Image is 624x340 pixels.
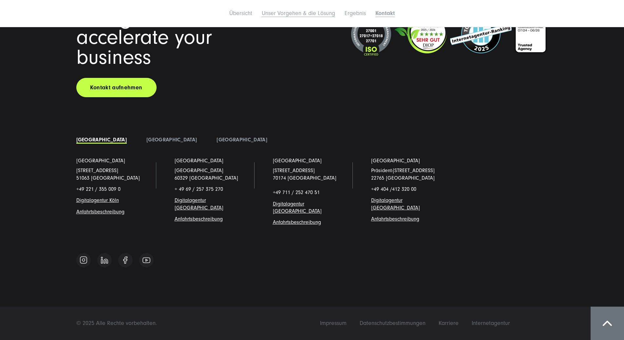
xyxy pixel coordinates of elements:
span: Internetagentur [472,320,510,327]
a: Digitalagentur Köl [76,197,116,203]
a: Digitalagentur [GEOGRAPHIC_DATA] [273,201,322,214]
p: +49 221 / 355 009 0 [76,186,155,193]
a: Übersicht [229,10,252,17]
img: BVDW-Zertifizierung-Weiß [515,14,546,53]
a: [GEOGRAPHIC_DATA] [371,157,420,164]
span: +49 711 / 252 470 51 [273,189,320,195]
a: Kontakt [375,10,395,17]
a: [GEOGRAPHIC_DATA] [273,157,322,164]
a: Anfahrtsbeschreibung [76,209,124,215]
a: 70174 [GEOGRAPHIC_DATA] [273,175,336,181]
span: Impressum [320,320,347,327]
a: [GEOGRAPHIC_DATA] [146,137,197,143]
img: Follow us on Youtube [142,257,150,263]
a: [GEOGRAPHIC_DATA] [217,137,267,143]
span: + 49 69 / 257 375 270 [175,186,223,192]
img: Top Internetagentur und Full Service Digitalagentur SUNZINET - 2024 [450,14,512,53]
a: [GEOGRAPHIC_DATA] [76,157,125,164]
span: [GEOGRAPHIC_DATA] [175,168,223,173]
a: Ergebnis [345,10,366,17]
a: [GEOGRAPHIC_DATA] [175,157,223,164]
a: n [116,197,119,203]
span: Let's grow and accelerate your business [76,6,212,69]
img: Follow us on Facebook [123,256,127,264]
a: [STREET_ADDRESS] [76,168,118,173]
a: [GEOGRAPHIC_DATA] [76,137,127,143]
a: Unser Vorgehen & die Lösung [262,10,335,17]
span: Karriere [439,320,459,327]
a: 51063 [GEOGRAPHIC_DATA] [76,175,140,181]
img: ISO-Siegel_2024_dunkel [351,14,391,56]
img: Klimaneutrales Unternehmen SUNZINET GmbH [394,14,447,53]
a: Digitalagentur [GEOGRAPHIC_DATA] [371,197,420,210]
a: Digitalagentur [GEOGRAPHIC_DATA] [175,197,223,210]
a: Anfahrtsbeschreibung [273,219,321,225]
span: © 2025 Alle Rechte vorbehalten. [76,320,157,327]
img: Follow us on Instagram [80,256,87,264]
a: Anfahrtsbeschreibung [371,216,419,222]
p: Präsident-[STREET_ADDRESS] 22765 [GEOGRAPHIC_DATA] [371,167,450,182]
span: Datenschutzbestimmungen [360,320,425,327]
span: +49 404 / [371,186,416,192]
a: Anfahrtsbeschreibun [175,216,220,222]
span: 412 320 00 [392,186,416,192]
img: Follow us on Linkedin [101,257,108,264]
span: g [175,216,223,222]
a: Kontakt aufnehmen [76,78,157,97]
a: 60329 [GEOGRAPHIC_DATA] [175,175,238,181]
a: [STREET_ADDRESS] [273,168,315,173]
